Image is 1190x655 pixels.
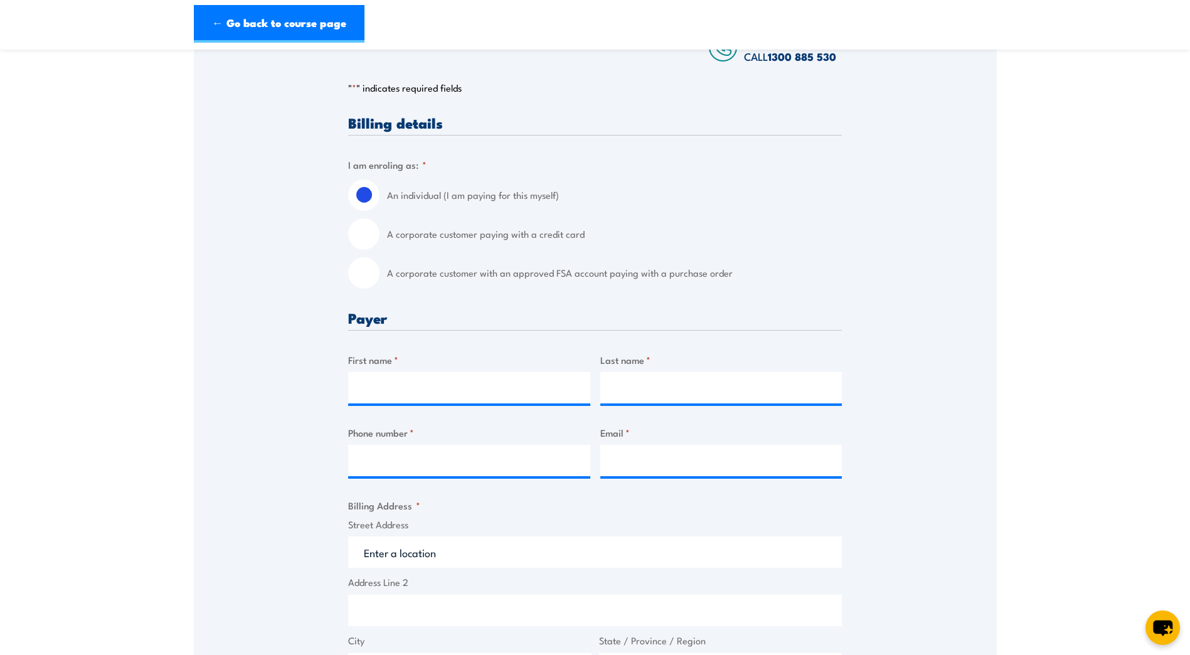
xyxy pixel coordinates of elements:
[194,5,364,43] a: ← Go back to course page
[600,353,842,367] label: Last name
[348,634,592,648] label: City
[348,518,842,532] label: Street Address
[348,82,842,94] p: " " indicates required fields
[1145,610,1180,645] button: chat-button
[348,575,842,590] label: Address Line 2
[387,179,842,211] label: An individual (I am paying for this myself)
[387,218,842,250] label: A corporate customer paying with a credit card
[348,157,427,172] legend: I am enroling as:
[348,115,842,130] h3: Billing details
[348,425,590,440] label: Phone number
[600,425,842,440] label: Email
[744,29,842,64] span: Speak to a specialist CALL
[348,311,842,325] h3: Payer
[348,498,420,513] legend: Billing Address
[599,634,842,648] label: State / Province / Region
[768,48,836,65] a: 1300 885 530
[387,257,842,289] label: A corporate customer with an approved FSA account paying with a purchase order
[348,536,842,568] input: Enter a location
[348,353,590,367] label: First name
